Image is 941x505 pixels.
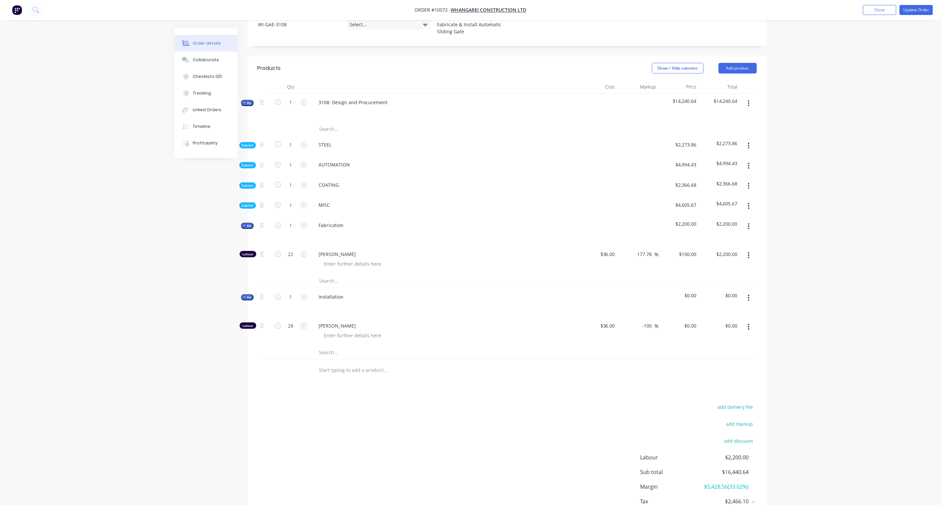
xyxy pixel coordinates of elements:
[241,294,254,301] button: Kit
[319,251,575,258] span: [PERSON_NAME]
[714,402,757,411] button: add delivery fee
[258,64,281,72] div: Products
[319,123,452,136] input: Search...
[702,200,738,207] span: $4,605.67
[699,454,749,462] span: $2,200.00
[863,5,896,15] button: Close
[242,143,253,148] span: Sub-kit
[174,68,238,85] button: Checklists 0/0
[193,140,218,146] div: Profitability
[319,364,452,377] input: Start typing to add a product...
[319,274,452,288] input: Search...
[314,180,345,190] div: COATING
[719,63,757,74] button: Add product
[193,90,211,96] div: Tracking
[242,163,253,168] span: Sub-kit
[652,63,704,74] button: Show / Hide columns
[702,140,738,147] span: $2,273.86
[241,100,254,106] button: Kit
[661,141,697,148] span: $2,273.86
[174,35,238,52] button: Order details
[432,20,515,36] div: Fabricate & Install Automatic Sliding Gate
[347,20,430,30] div: Select...
[661,201,697,208] span: $4,605.67
[314,292,349,302] div: Installation
[661,161,697,168] span: $4,994.43
[243,223,252,228] span: Kit
[253,20,336,29] div: WI-GAE-3108
[271,80,311,94] div: Qty
[12,5,22,15] img: Factory
[193,107,221,113] div: Linked Orders
[577,80,618,94] div: Cost
[702,160,738,167] span: $4,994.43
[721,437,757,446] button: add discount
[702,220,738,227] span: $2,200.00
[319,322,575,329] span: [PERSON_NAME]
[640,483,700,491] span: Margin
[174,135,238,151] button: Profitability
[640,468,700,476] span: Sub total
[243,295,252,300] span: Kit
[655,322,659,330] span: %
[193,40,221,46] div: Order details
[193,57,219,63] div: Collaborate
[243,101,252,106] span: Kit
[640,454,700,462] span: Labour
[174,118,238,135] button: Timeline
[702,180,738,187] span: $2,366.68
[314,140,337,149] div: STEEL
[314,160,355,169] div: AUTOMATION
[661,292,697,299] span: $0.00
[240,251,256,257] div: Labour
[699,80,740,94] div: Total
[174,102,238,118] button: Linked Orders
[193,74,222,80] div: Checklists 0/0
[655,251,659,258] span: %
[314,98,393,107] div: 3108: Design and Procurement
[723,419,757,428] button: add markup
[699,468,749,476] span: $16,440.64
[415,7,451,13] span: Order #10072 -
[661,98,697,105] span: $14,240.64
[702,98,738,105] span: $14,240.64
[242,183,253,188] span: Sub-kit
[699,483,749,491] span: $5,428.56 ( 33.02 %)
[314,200,336,210] div: MISC
[702,292,738,299] span: $0.00
[241,223,254,229] button: Kit
[193,124,210,129] div: Timeline
[319,346,452,359] input: Search...
[240,323,256,329] div: Labour
[900,5,933,15] button: Update Order
[174,52,238,68] button: Collaborate
[314,220,349,230] div: Fabrication
[659,80,700,94] div: Price
[661,220,697,227] span: $2,200.00
[242,203,253,208] span: Sub-kit
[661,181,697,188] span: $2,366.68
[618,80,659,94] div: Markup
[451,7,527,13] a: Whangarei Construction LTD
[174,85,238,102] button: Tracking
